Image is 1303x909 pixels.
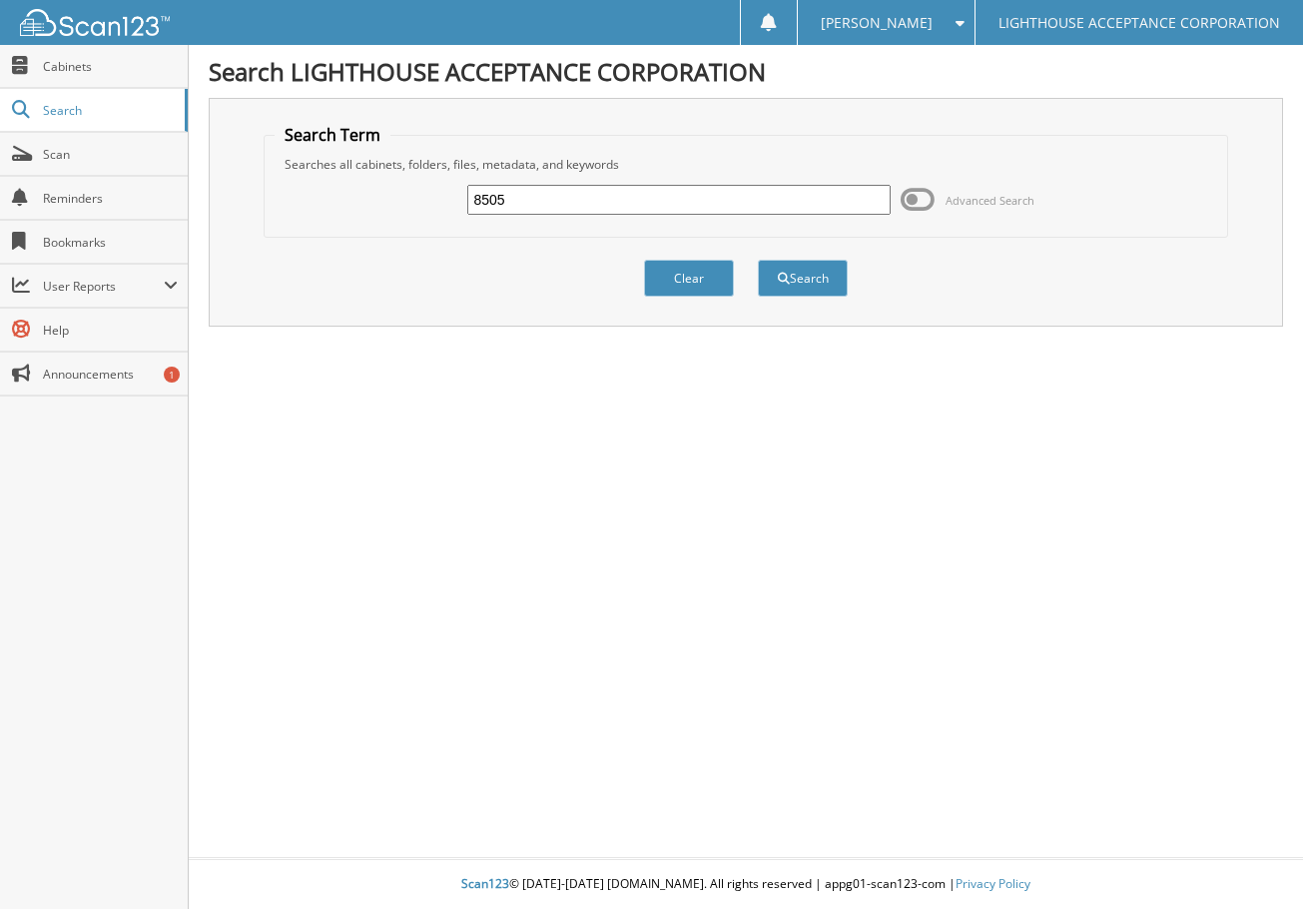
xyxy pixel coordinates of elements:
span: Announcements [43,366,178,383]
span: Reminders [43,190,178,207]
span: User Reports [43,278,164,295]
span: LIGHTHOUSE ACCEPTANCE CORPORATION [998,17,1280,29]
button: Search [758,260,848,297]
a: Privacy Policy [956,875,1030,892]
span: [PERSON_NAME] [821,17,933,29]
span: Help [43,322,178,339]
span: Bookmarks [43,234,178,251]
h1: Search LIGHTHOUSE ACCEPTANCE CORPORATION [209,55,1283,88]
span: Scan [43,146,178,163]
span: Advanced Search [946,193,1034,208]
span: Scan123 [461,875,509,892]
div: © [DATE]-[DATE] [DOMAIN_NAME]. All rights reserved | appg01-scan123-com | [189,860,1303,909]
div: Searches all cabinets, folders, files, metadata, and keywords [275,156,1217,173]
div: 1 [164,367,180,383]
legend: Search Term [275,124,390,146]
span: Cabinets [43,58,178,75]
button: Clear [644,260,734,297]
img: scan123-logo-white.svg [20,9,170,36]
span: Search [43,102,175,119]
